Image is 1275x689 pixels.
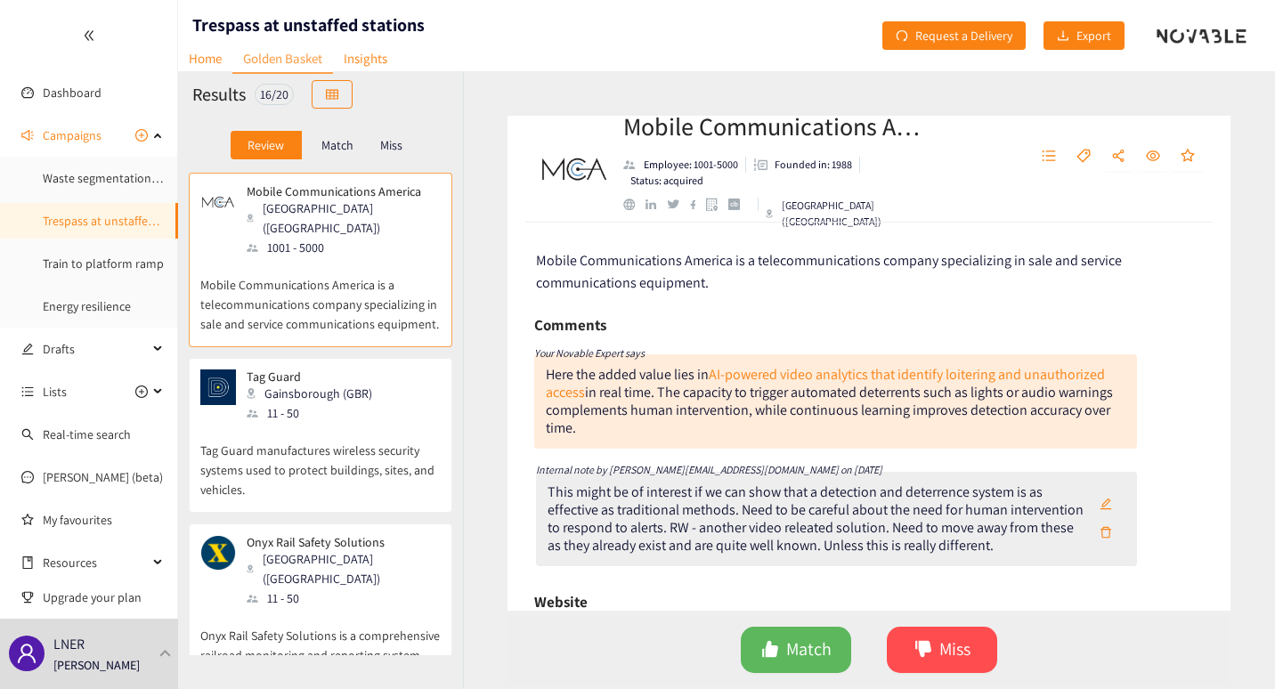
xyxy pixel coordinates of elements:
[247,184,428,199] p: Mobile Communications America
[83,29,95,42] span: double-left
[43,331,148,367] span: Drafts
[1102,142,1134,171] button: share-alt
[623,199,646,210] a: website
[546,365,1105,401] a: AI-powered video analytics that identify loitering and unauthorized access
[43,502,164,538] a: My favourites
[1137,142,1169,171] button: eye
[896,29,908,44] span: redo
[766,198,938,230] div: [GEOGRAPHIC_DATA] ([GEOGRAPHIC_DATA])
[247,384,383,403] div: Gainsborough (GBR)
[1044,21,1125,50] button: downloadExport
[939,636,970,663] span: Miss
[534,354,1137,449] div: Here the added value lies in in real time. The capacity to trigger automated deterrents such as l...
[53,655,140,675] p: [PERSON_NAME]
[43,545,148,580] span: Resources
[985,497,1275,689] iframe: Chat Widget
[200,184,236,220] img: Snapshot of the company's website
[326,88,338,102] span: table
[43,170,215,186] a: Waste segmentation and sorting
[882,21,1026,50] button: redoRequest a Delivery
[247,403,383,423] div: 11 - 50
[536,463,882,476] i: Internal note by [PERSON_NAME][EMAIL_ADDRESS][DOMAIN_NAME] on [DATE]
[135,385,148,398] span: plus-circle
[255,84,294,105] div: 16 / 20
[53,633,85,655] p: LNER
[728,199,751,210] a: crunchbase
[534,346,645,360] i: Your Novable Expert says
[623,109,938,144] h2: Mobile Communications America
[247,238,439,257] div: 1001 - 5000
[43,255,164,272] a: Train to platform ramp
[192,12,425,37] h1: Trespass at unstaffed stations
[380,138,402,152] p: Miss
[200,369,236,405] img: Snapshot of the company's website
[623,157,746,173] li: Employees
[623,173,703,189] li: Status
[178,45,232,72] a: Home
[43,118,102,153] span: Campaigns
[247,369,372,384] p: Tag Guard
[761,640,779,661] span: like
[21,591,34,604] span: trophy
[644,157,738,173] p: Employee: 1001-5000
[43,374,67,409] span: Lists
[247,199,439,238] div: [GEOGRAPHIC_DATA] ([GEOGRAPHIC_DATA])
[43,298,131,314] a: Energy resilience
[247,535,428,549] p: Onyx Rail Safety Solutions
[16,643,37,664] span: user
[746,157,860,173] li: Founded in year
[21,129,34,142] span: sound
[43,580,164,615] span: Upgrade your plan
[1033,142,1065,171] button: unordered-list
[534,312,606,338] h6: Comments
[248,138,284,152] p: Review
[43,469,163,485] a: [PERSON_NAME] (beta)
[200,257,441,334] p: Mobile Communications America is a telecommunications company specializing in sale and service co...
[706,198,728,211] a: google maps
[915,26,1012,45] span: Request a Delivery
[536,251,1122,292] span: Mobile Communications America is a telecommunications company specializing in sale and service co...
[43,85,102,101] a: Dashboard
[192,82,246,107] h2: Results
[43,426,131,442] a: Real-time search
[1181,149,1195,165] span: star
[200,608,441,685] p: Onyx Rail Safety Solutions is a comprehensive railroad monitoring and reporting system with situa...
[914,640,932,661] span: dislike
[1076,149,1091,165] span: tag
[1111,149,1125,165] span: share-alt
[247,549,439,588] div: [GEOGRAPHIC_DATA] ([GEOGRAPHIC_DATA])
[548,483,1086,555] div: This might be of interest if we can show that a detection and deterrence system is as effective a...
[247,588,439,608] div: 11 - 50
[321,138,353,152] p: Match
[786,636,832,663] span: Match
[887,627,997,673] button: dislikeMiss
[741,627,851,673] button: likeMatch
[43,213,200,229] a: Trespass at unstaffed stations
[21,343,34,355] span: edit
[21,385,34,398] span: unordered-list
[200,423,441,499] p: Tag Guard manufactures wireless security systems used to protect buildings, sites, and vehicles.
[135,129,148,142] span: plus-circle
[646,199,667,210] a: linkedin
[333,45,398,72] a: Insights
[200,535,236,571] img: Snapshot of the company's website
[1042,149,1056,165] span: unordered-list
[667,199,689,208] a: twitter
[232,45,333,74] a: Golden Basket
[690,199,707,209] a: facebook
[1076,26,1111,45] span: Export
[534,588,588,615] h6: Website
[21,556,34,569] span: book
[630,173,703,189] p: Status: acquired
[1172,142,1204,171] button: star
[1146,149,1160,165] span: eye
[312,80,353,109] button: table
[1086,490,1125,519] button: edit
[1068,142,1100,171] button: tag
[539,134,610,205] img: Company Logo
[1057,29,1069,44] span: download
[775,157,852,173] p: Founded in: 1988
